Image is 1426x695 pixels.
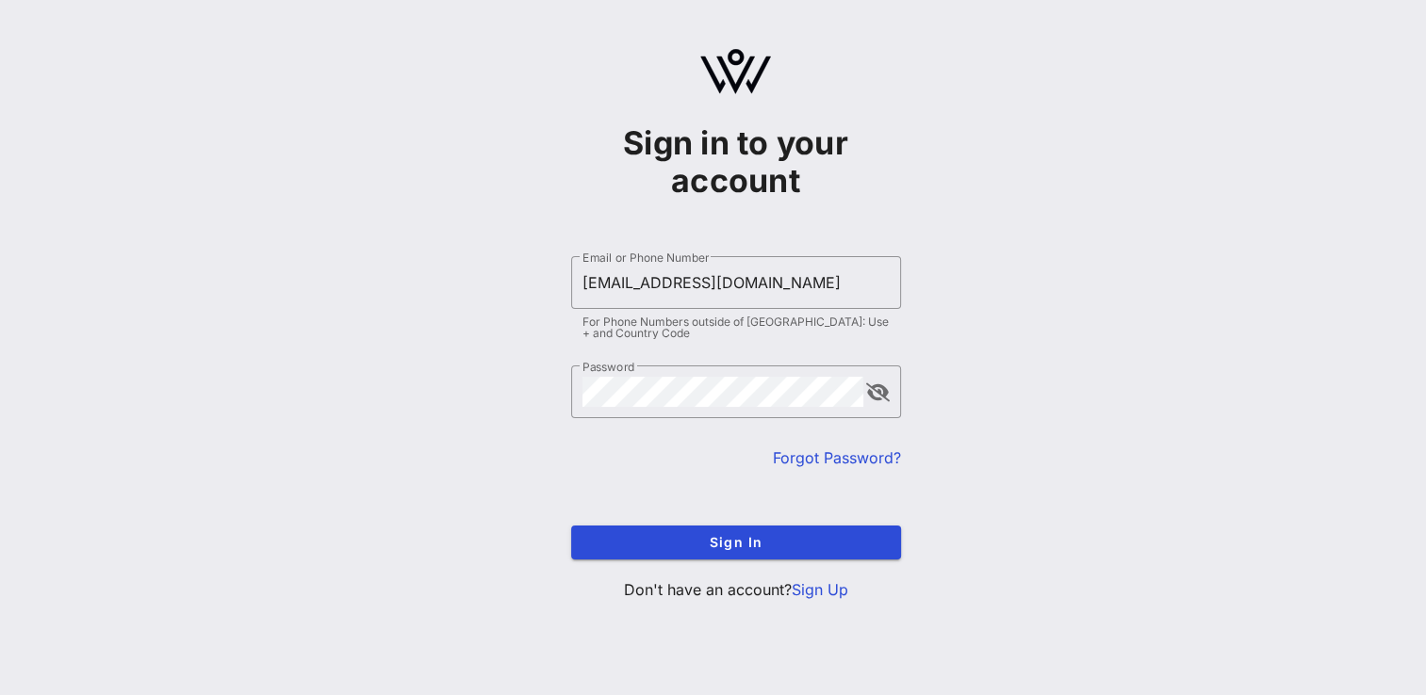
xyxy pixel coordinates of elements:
[571,525,901,559] button: Sign In
[571,124,901,200] h1: Sign in to your account
[866,383,890,402] button: append icon
[582,316,890,339] div: For Phone Numbers outside of [GEOGRAPHIC_DATA]: Use + and Country Code
[582,360,635,374] label: Password
[586,534,886,550] span: Sign In
[700,49,771,94] img: logo.svg
[582,251,709,265] label: Email or Phone Number
[773,448,901,467] a: Forgot Password?
[571,578,901,601] p: Don't have an account?
[792,580,848,599] a: Sign Up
